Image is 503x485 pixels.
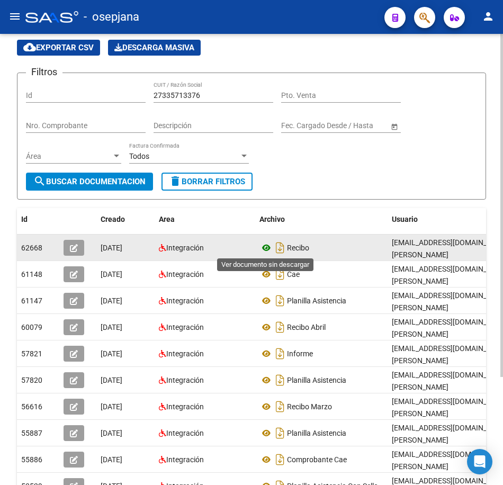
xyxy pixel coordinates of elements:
[108,40,201,56] button: Descarga Masiva
[273,292,287,309] i: Descargar documento
[33,175,46,187] mat-icon: search
[21,244,42,252] span: 62668
[166,244,204,252] span: Integración
[101,215,125,223] span: Creado
[166,376,204,384] span: Integración
[155,208,255,231] datatable-header-cell: Area
[101,323,122,331] span: [DATE]
[21,323,42,331] span: 60079
[287,244,309,252] span: Recibo
[84,5,139,29] span: - osepjana
[21,270,42,279] span: 61148
[166,429,204,437] span: Integración
[482,10,495,23] mat-icon: person
[169,175,182,187] mat-icon: delete
[101,297,122,305] span: [DATE]
[21,215,28,223] span: Id
[101,244,122,252] span: [DATE]
[21,376,42,384] span: 57820
[108,40,201,56] app-download-masive: Descarga masiva de comprobantes (adjuntos)
[8,10,21,23] mat-icon: menu
[101,270,122,279] span: [DATE]
[129,152,149,160] span: Todos
[33,177,146,186] span: Buscar Documentacion
[273,425,287,442] i: Descargar documento
[114,43,194,52] span: Descarga Masiva
[259,215,285,223] span: Archivo
[166,270,204,279] span: Integración
[101,402,122,411] span: [DATE]
[21,402,42,411] span: 56616
[273,239,287,256] i: Descargar documento
[273,451,287,468] i: Descargar documento
[17,208,59,231] datatable-header-cell: Id
[166,323,204,331] span: Integración
[287,270,300,279] span: Cae
[169,177,245,186] span: Borrar Filtros
[166,297,204,305] span: Integración
[287,349,313,358] span: Informe
[21,349,42,358] span: 57821
[159,215,175,223] span: Area
[273,372,287,389] i: Descargar documento
[287,429,346,437] span: Planilla Asistencia
[21,455,42,464] span: 55886
[287,297,346,305] span: Planilla Asistencia
[392,215,418,223] span: Usuario
[273,345,287,362] i: Descargar documento
[166,455,204,464] span: Integración
[21,297,42,305] span: 61147
[273,398,287,415] i: Descargar documento
[161,173,253,191] button: Borrar Filtros
[273,266,287,283] i: Descargar documento
[281,121,314,130] input: Start date
[101,429,122,437] span: [DATE]
[21,429,42,437] span: 55887
[23,41,36,53] mat-icon: cloud_download
[26,152,112,161] span: Área
[26,65,62,79] h3: Filtros
[389,121,400,132] button: Open calendar
[101,349,122,358] span: [DATE]
[273,319,287,336] i: Descargar documento
[17,40,100,56] button: Exportar CSV
[26,173,153,191] button: Buscar Documentacion
[287,323,326,331] span: Recibo Abril
[323,121,375,130] input: End date
[23,43,94,52] span: Exportar CSV
[287,376,346,384] span: Planilla Asistencia
[287,455,347,464] span: Comprobante Cae
[96,208,155,231] datatable-header-cell: Creado
[166,349,204,358] span: Integración
[287,402,332,411] span: Recibo Marzo
[467,449,492,474] div: Open Intercom Messenger
[101,455,122,464] span: [DATE]
[166,402,204,411] span: Integración
[101,376,122,384] span: [DATE]
[255,208,388,231] datatable-header-cell: Archivo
